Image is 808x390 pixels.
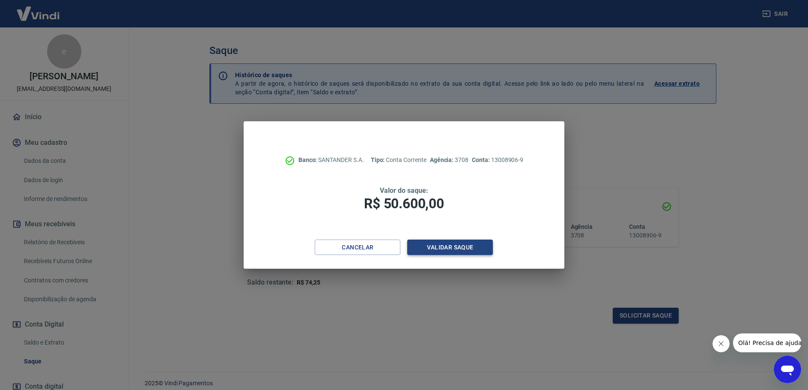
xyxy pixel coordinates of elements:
[380,186,428,195] span: Valor do saque:
[371,156,386,163] span: Tipo:
[713,335,730,352] iframe: Fechar mensagem
[430,156,455,163] span: Agência:
[472,156,491,163] span: Conta:
[5,6,72,13] span: Olá! Precisa de ajuda?
[298,156,319,163] span: Banco:
[430,156,468,165] p: 3708
[733,333,801,352] iframe: Mensagem da empresa
[315,240,400,255] button: Cancelar
[364,195,444,212] span: R$ 50.600,00
[371,156,426,165] p: Conta Corrente
[472,156,523,165] p: 13008906-9
[407,240,493,255] button: Validar saque
[774,356,801,383] iframe: Botão para abrir a janela de mensagens
[298,156,364,165] p: SANTANDER S.A.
